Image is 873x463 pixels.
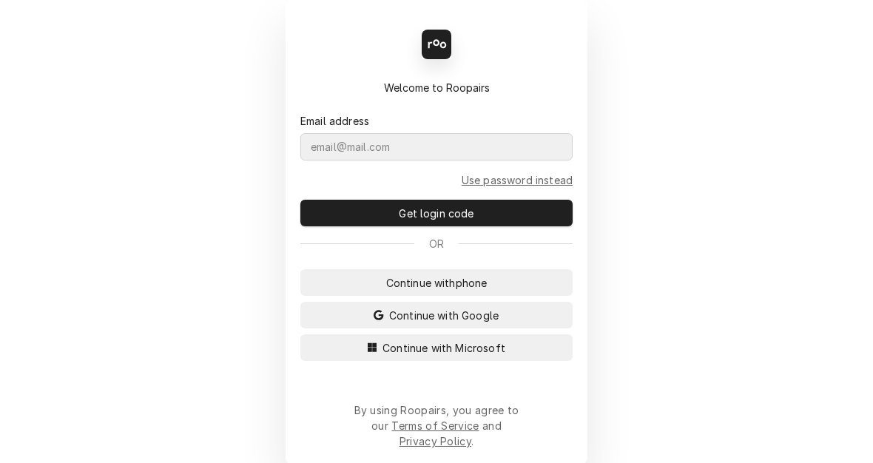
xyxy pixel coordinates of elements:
[300,200,573,226] button: Get login code
[300,269,573,296] button: Continue withphone
[462,172,573,188] a: Go to Email and password form
[396,206,476,221] span: Get login code
[300,302,573,328] button: Continue with Google
[354,402,519,449] div: By using Roopairs, you agree to our and .
[400,435,471,447] a: Privacy Policy
[380,340,508,356] span: Continue with Microsoft
[300,80,573,95] div: Welcome to Roopairs
[386,308,502,323] span: Continue with Google
[300,113,369,129] label: Email address
[383,275,491,291] span: Continue with phone
[300,236,573,251] div: Or
[300,334,573,361] button: Continue with Microsoft
[391,419,479,432] a: Terms of Service
[300,133,573,160] input: email@mail.com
